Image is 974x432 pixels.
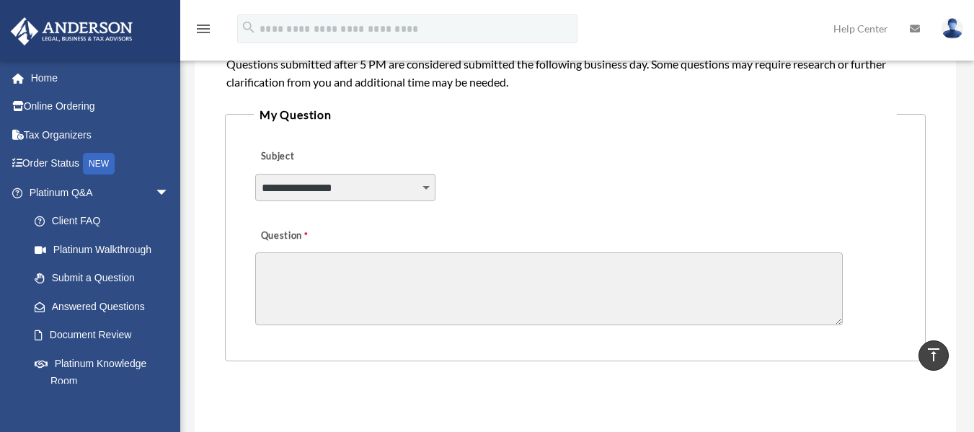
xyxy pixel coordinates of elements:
a: Client FAQ [20,207,191,236]
a: Home [10,63,191,92]
a: Submit a Question [20,264,184,293]
a: Answered Questions [20,292,191,321]
div: NEW [83,153,115,175]
a: vertical_align_top [918,340,949,371]
label: Question [255,226,367,246]
a: Document Review [20,321,191,350]
a: Platinum Q&Aarrow_drop_down [10,178,191,207]
i: vertical_align_top [925,346,942,363]
span: arrow_drop_down [155,178,184,208]
a: menu [195,25,212,38]
a: Platinum Knowledge Room [20,349,191,395]
legend: My Question [254,105,897,125]
i: search [241,19,257,35]
label: Subject [255,147,392,167]
a: Online Ordering [10,92,191,121]
a: Platinum Walkthrough [20,235,191,264]
a: Tax Organizers [10,120,191,149]
a: Order StatusNEW [10,149,191,179]
img: Anderson Advisors Platinum Portal [6,17,137,45]
img: User Pic [942,18,963,39]
i: menu [195,20,212,38]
